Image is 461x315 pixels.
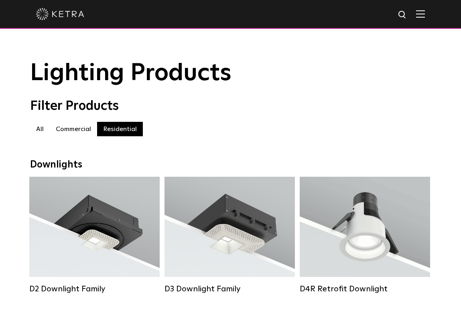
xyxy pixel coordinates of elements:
div: Filter Products [30,99,431,114]
img: Hamburger%20Nav.svg [416,10,425,18]
div: D3 Downlight Family [164,284,295,294]
div: D2 Downlight Family [29,284,160,294]
a: D3 Downlight Family Lumen Output:700 / 900 / 1100Colors:White / Black / Silver / Bronze / Paintab... [164,177,295,294]
div: Downlights [30,159,431,171]
label: All [30,122,50,136]
span: Lighting Products [30,61,232,85]
a: D2 Downlight Family Lumen Output:1200Colors:White / Black / Gloss Black / Silver / Bronze / Silve... [29,177,160,294]
img: ketra-logo-2019-white [36,8,84,20]
label: Commercial [50,122,97,136]
img: search icon [398,10,408,20]
label: Residential [97,122,143,136]
a: D4R Retrofit Downlight Lumen Output:800Colors:White / BlackBeam Angles:15° / 25° / 40° / 60°Watta... [300,177,430,294]
div: D4R Retrofit Downlight [300,284,430,294]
